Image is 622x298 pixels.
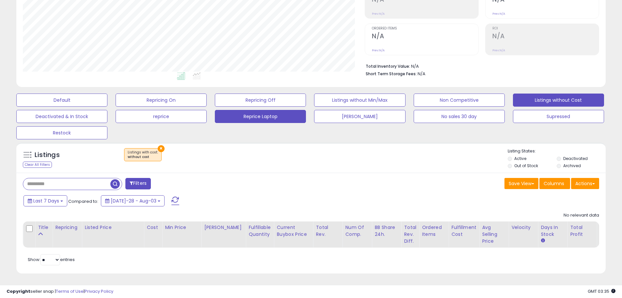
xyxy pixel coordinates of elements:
[539,178,570,189] button: Columns
[314,94,405,107] button: Listings without Min/Max
[375,224,398,238] div: BB Share 24h.
[7,289,113,295] div: seller snap | |
[116,110,207,123] button: reprice
[204,224,243,231] div: [PERSON_NAME]
[7,288,30,294] strong: Copyright
[316,224,340,238] div: Total Rev.
[101,195,165,206] button: [DATE]-28 - Aug-03
[511,224,535,231] div: Velocity
[570,224,594,238] div: Total Profit
[482,224,506,245] div: Avg Selling Price
[492,32,599,41] h2: N/A
[125,178,151,189] button: Filters
[366,62,594,70] li: N/A
[372,32,478,41] h2: N/A
[158,145,165,152] button: ×
[372,48,385,52] small: Prev: N/A
[277,224,310,238] div: Current Buybox Price
[215,110,306,123] button: Reprice Laptop
[33,198,59,204] span: Last 7 Days
[372,27,478,30] span: Ordered Items
[35,150,60,160] h5: Listings
[116,94,207,107] button: Repricing On
[492,12,505,16] small: Prev: N/A
[544,180,564,187] span: Columns
[588,288,615,294] span: 2025-08-13 03:35 GMT
[513,110,604,123] button: Supressed
[111,198,156,204] span: [DATE]-28 - Aug-03
[513,94,604,107] button: Listings without Cost
[165,224,199,231] div: Min Price
[514,163,538,168] label: Out of Stock
[451,224,476,238] div: Fulfillment Cost
[215,94,306,107] button: Repricing Off
[414,110,505,123] button: No sales 30 day
[128,155,158,159] div: without cost
[404,224,416,245] div: Total Rev. Diff.
[372,12,385,16] small: Prev: N/A
[147,224,159,231] div: Cost
[68,198,98,204] span: Compared to:
[563,156,588,161] label: Deactivated
[314,110,405,123] button: [PERSON_NAME]
[24,195,67,206] button: Last 7 Days
[564,212,599,219] div: No relevant data
[85,288,113,294] a: Privacy Policy
[56,288,84,294] a: Terms of Use
[16,126,107,139] button: Restock
[16,110,107,123] button: Deactivated & In Stock
[366,63,410,69] b: Total Inventory Value:
[418,71,425,77] span: N/A
[563,163,581,168] label: Archived
[571,178,599,189] button: Actions
[492,27,599,30] span: ROI
[504,178,538,189] button: Save View
[508,148,606,154] p: Listing States:
[55,224,79,231] div: Repricing
[541,224,565,238] div: Days In Stock
[345,224,369,238] div: Num of Comp.
[422,224,446,238] div: Ordered Items
[541,238,545,244] small: Days In Stock.
[414,94,505,107] button: Non Competitive
[23,162,52,168] div: Clear All Filters
[128,150,158,160] span: Listings with cost :
[28,256,75,263] span: Show: entries
[492,48,505,52] small: Prev: N/A
[514,156,526,161] label: Active
[366,71,417,77] b: Short Term Storage Fees:
[248,224,271,238] div: Fulfillable Quantity
[85,224,141,231] div: Listed Price
[38,224,50,231] div: Title
[16,94,107,107] button: Default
